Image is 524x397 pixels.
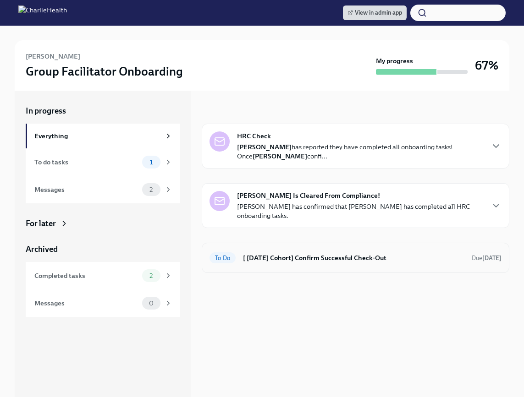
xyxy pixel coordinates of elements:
[237,143,292,151] strong: [PERSON_NAME]
[34,298,138,308] div: Messages
[34,271,138,281] div: Completed tasks
[253,152,307,160] strong: [PERSON_NAME]
[472,254,502,262] span: October 17th, 2025 09:00
[26,262,180,289] a: Completed tasks2
[34,131,160,141] div: Everything
[237,191,380,200] strong: [PERSON_NAME] Is Cleared From Compliance!
[202,105,242,116] div: In progress
[237,131,271,141] strong: HRC Check
[475,57,498,74] h3: 67%
[26,105,180,116] a: In progress
[26,63,183,80] h3: Group Facilitator Onboarding
[26,218,56,229] div: For later
[343,5,407,20] a: View in admin app
[347,8,402,17] span: View in admin app
[26,148,180,176] a: To do tasks1
[482,255,502,261] strong: [DATE]
[472,255,502,261] span: Due
[237,202,483,220] p: [PERSON_NAME] has confirmed that [PERSON_NAME] has completed all HRC onboarding tasks.
[210,255,236,261] span: To Do
[34,185,138,195] div: Messages
[26,218,180,229] a: For later
[376,56,413,65] strong: My progress
[237,142,483,161] p: has reported they have completed all onboarding tasks! Once confi...
[26,176,180,203] a: Messages2
[243,253,464,263] h6: [ [DATE] Cohort] Confirm Successful Check-Out
[26,124,180,148] a: Everything
[210,250,502,265] a: To Do[ [DATE] Cohort] Confirm Successful Check-OutDue[DATE]
[26,51,80,61] h6: [PERSON_NAME]
[26,289,180,317] a: Messages0
[144,272,158,279] span: 2
[144,186,158,193] span: 2
[18,5,67,20] img: CharlieHealth
[26,244,180,255] a: Archived
[34,157,138,167] div: To do tasks
[144,159,158,166] span: 1
[143,300,159,307] span: 0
